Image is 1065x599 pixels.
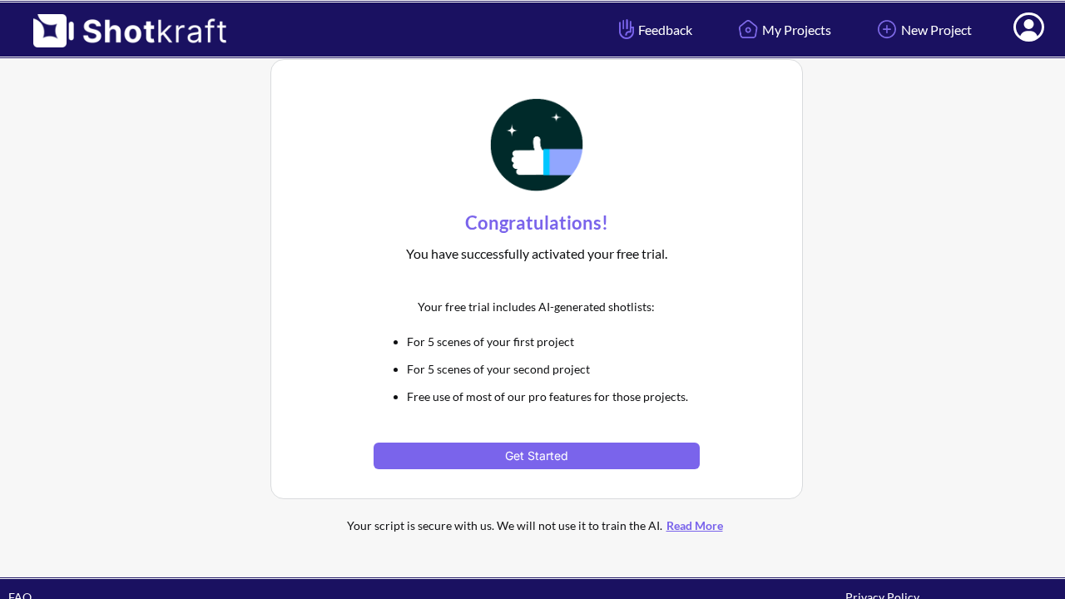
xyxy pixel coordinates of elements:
[662,518,727,532] a: Read More
[407,332,699,351] li: For 5 scenes of your first project
[374,206,699,240] div: Congratulations!
[860,7,984,52] a: New Project
[615,15,638,43] img: Hand Icon
[615,20,692,39] span: Feedback
[485,93,588,196] img: Thumbs Up Icon
[374,240,699,268] div: You have successfully activated your free trial.
[312,516,761,535] div: Your script is secure with us. We will not use it to train the AI.
[374,443,699,469] button: Get Started
[873,15,901,43] img: Add Icon
[407,387,699,406] li: Free use of most of our pro features for those projects.
[374,293,699,320] div: Your free trial includes AI-generated shotlists:
[407,359,699,379] li: For 5 scenes of your second project
[721,7,844,52] a: My Projects
[734,15,762,43] img: Home Icon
